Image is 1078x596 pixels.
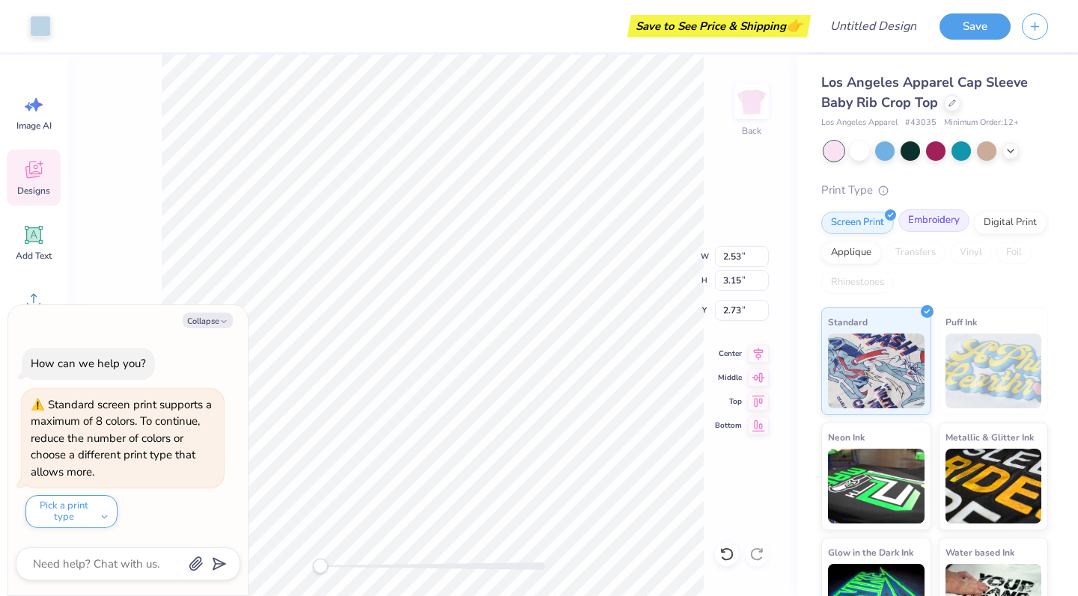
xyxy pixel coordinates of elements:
span: 👉 [786,16,803,34]
div: Applique [821,242,881,264]
div: Embroidery [898,209,969,232]
span: Middle [715,372,742,384]
input: Untitled Design [818,11,928,41]
div: Digital Print [974,212,1047,234]
span: Standard [828,314,868,330]
div: Rhinestones [821,271,894,294]
span: Top [715,396,742,408]
span: Add Text [16,250,52,262]
span: Metallic & Glitter Ink [945,429,1034,445]
span: # 43035 [905,117,937,129]
span: Designs [17,185,50,197]
span: Neon Ink [828,429,865,445]
div: Save to See Price & Shipping [631,15,807,37]
img: Metallic & Glitter Ink [945,449,1042,523]
img: Back [737,87,767,117]
button: Collapse [183,313,233,328]
img: Standard [828,334,925,408]
button: Save [940,13,1011,40]
span: Image AI [16,120,52,132]
button: Pick a print type [25,495,118,528]
span: Puff Ink [945,314,977,330]
span: Water based Ink [945,544,1014,560]
img: Puff Ink [945,334,1042,408]
div: Transfers [886,242,945,264]
span: Los Angeles Apparel [821,117,898,129]
span: Bottom [715,420,742,431]
div: Back [742,124,761,138]
div: Vinyl [950,242,992,264]
div: Foil [996,242,1032,264]
div: Screen Print [821,212,894,234]
span: Los Angeles Apparel Cap Sleeve Baby Rib Crop Top [821,73,1028,111]
span: Minimum Order: 12 + [944,117,1019,129]
div: Print Type [821,182,1048,199]
div: How can we help you? [31,356,146,371]
div: Standard screen print supports a maximum of 8 colors. To continue, reduce the number of colors or... [31,397,212,479]
img: Neon Ink [828,449,925,523]
span: Glow in the Dark Ink [828,544,913,560]
div: Accessibility label [313,559,328,574]
span: Center [715,348,742,360]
